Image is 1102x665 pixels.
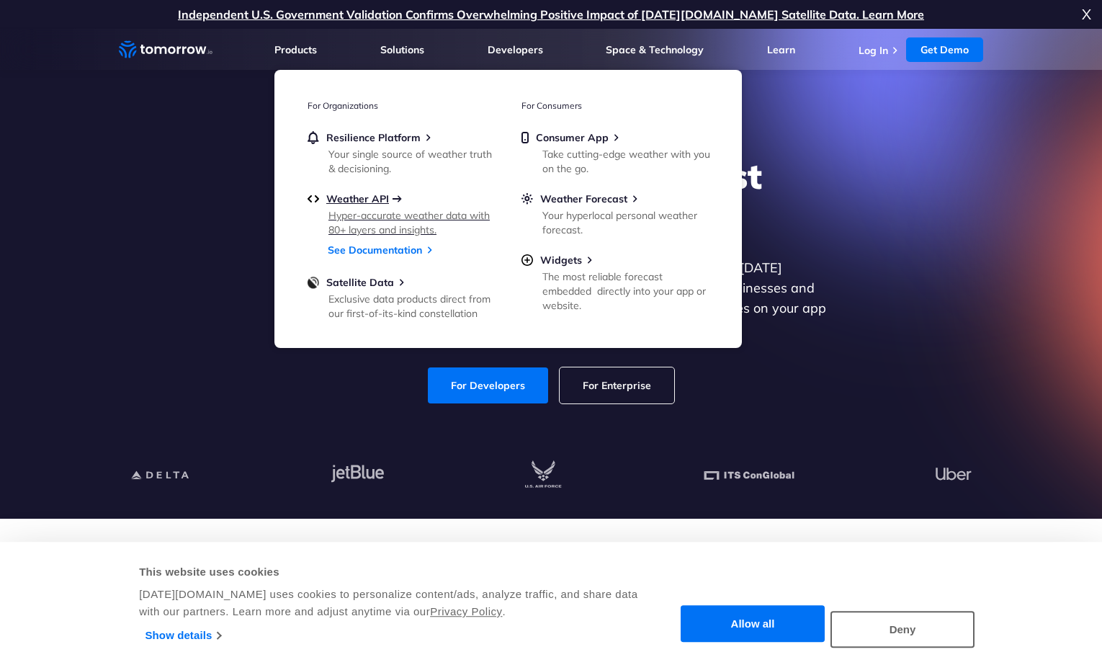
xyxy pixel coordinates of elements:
[328,292,496,321] div: Exclusive data products direct from our first-of-its-kind constellation
[521,254,533,267] img: plus-circle.svg
[328,147,496,176] div: Your single source of weather truth & decisioning.
[560,367,674,403] a: For Enterprise
[178,7,924,22] a: Independent U.S. Government Validation Confirms Overwhelming Positive Impact of [DATE][DOMAIN_NAM...
[139,586,640,620] div: [DATE][DOMAIN_NAME] uses cookies to personalize content/ads, analyze traffic, and share data with...
[430,605,502,617] a: Privacy Policy
[428,367,548,403] a: For Developers
[328,244,422,256] a: See Documentation
[145,625,221,646] a: Show details
[326,276,394,289] span: Satellite Data
[540,192,627,205] span: Weather Forecast
[906,37,983,62] a: Get Demo
[521,254,709,310] a: WidgetsThe most reliable forecast embedded directly into your app or website.
[542,269,710,313] div: The most reliable forecast embedded directly into your app or website.
[681,606,825,643] button: Allow all
[308,131,319,144] img: bell.svg
[536,131,609,144] span: Consumer App
[830,611,975,648] button: Deny
[521,131,529,144] img: mobile.svg
[542,208,710,237] div: Your hyperlocal personal weather forecast.
[308,192,319,205] img: api.svg
[521,131,709,173] a: Consumer AppTake cutting-edge weather with you on the go.
[274,43,317,56] a: Products
[606,43,704,56] a: Space & Technology
[326,192,389,205] span: Weather API
[273,258,829,339] p: Get reliable and precise weather data through our free API. Count on [DATE][DOMAIN_NAME] for quic...
[326,131,421,144] span: Resilience Platform
[328,208,496,237] div: Hyper-accurate weather data with 80+ layers and insights.
[308,276,495,318] a: Satellite DataExclusive data products direct from our first-of-its-kind constellation
[273,154,829,241] h1: Explore the World’s Best Weather API
[540,254,582,267] span: Widgets
[380,43,424,56] a: Solutions
[119,39,212,61] a: Home link
[308,192,495,234] a: Weather APIHyper-accurate weather data with 80+ layers and insights.
[542,147,710,176] div: Take cutting-edge weather with you on the go.
[139,563,640,581] div: This website uses cookies
[521,100,709,111] h3: For Consumers
[521,192,709,234] a: Weather ForecastYour hyperlocal personal weather forecast.
[308,100,495,111] h3: For Organizations
[521,192,533,205] img: sun.svg
[308,131,495,173] a: Resilience PlatformYour single source of weather truth & decisioning.
[308,276,319,289] img: satellite-data-menu.png
[859,44,888,57] a: Log In
[767,43,795,56] a: Learn
[488,43,543,56] a: Developers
